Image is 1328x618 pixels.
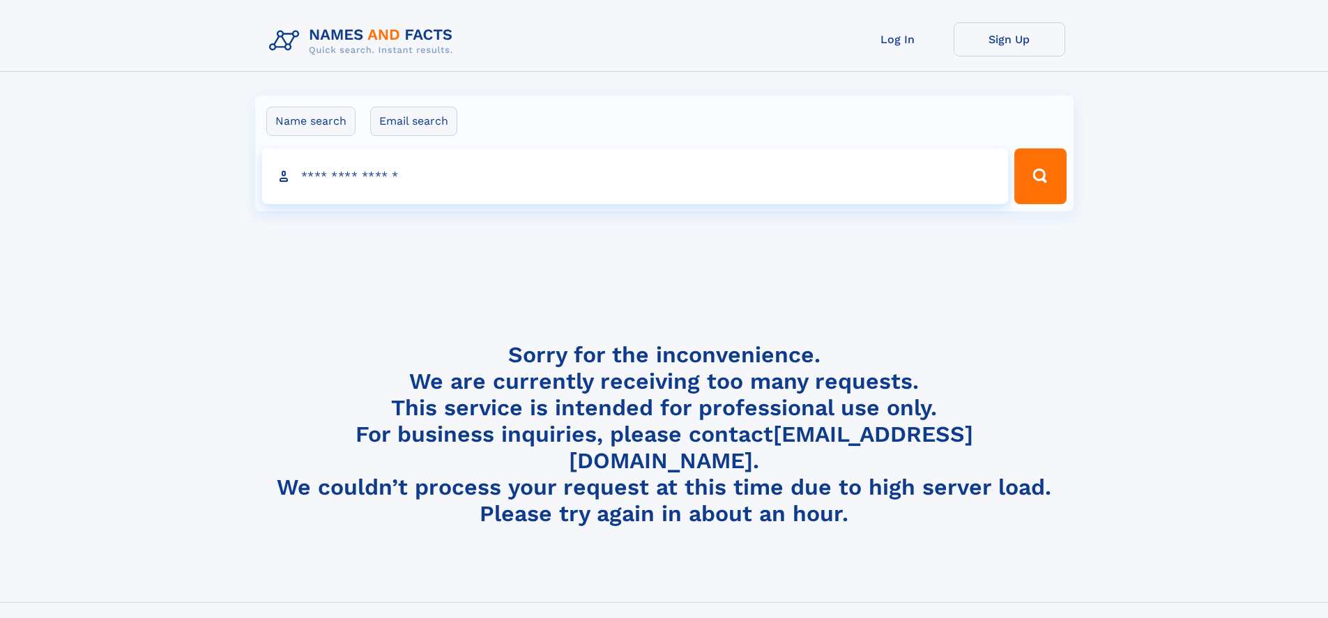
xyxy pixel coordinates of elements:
[842,22,954,56] a: Log In
[569,421,973,474] a: [EMAIL_ADDRESS][DOMAIN_NAME]
[954,22,1065,56] a: Sign Up
[370,107,457,136] label: Email search
[264,341,1065,527] h4: Sorry for the inconvenience. We are currently receiving too many requests. This service is intend...
[1014,148,1066,204] button: Search Button
[266,107,356,136] label: Name search
[262,148,1009,204] input: search input
[264,22,464,60] img: Logo Names and Facts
